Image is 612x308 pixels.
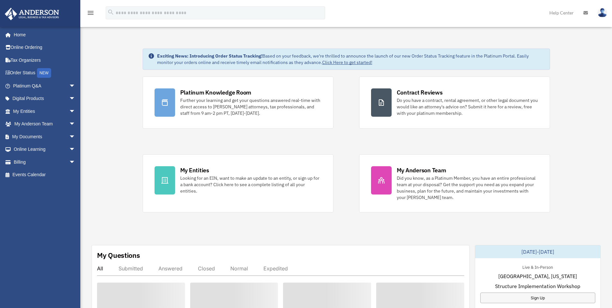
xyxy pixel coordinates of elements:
[397,175,538,201] div: Did you know, as a Platinum Member, you have an entire professional team at your disposal? Get th...
[87,9,94,17] i: menu
[4,67,85,80] a: Order StatusNEW
[180,88,252,96] div: Platinum Knowledge Room
[69,79,82,93] span: arrow_drop_down
[3,8,61,20] img: Anderson Advisors Platinum Portal
[598,8,607,17] img: User Pic
[263,265,288,272] div: Expedited
[4,79,85,92] a: Platinum Q&Aarrow_drop_down
[69,105,82,118] span: arrow_drop_down
[498,272,577,280] span: [GEOGRAPHIC_DATA], [US_STATE]
[37,68,51,78] div: NEW
[198,265,215,272] div: Closed
[69,143,82,156] span: arrow_drop_down
[495,282,580,290] span: Structure Implementation Workshop
[322,59,372,65] a: Click Here to get started!
[69,118,82,131] span: arrow_drop_down
[517,263,558,270] div: Live & In-Person
[97,250,140,260] div: My Questions
[69,130,82,143] span: arrow_drop_down
[97,265,103,272] div: All
[230,265,248,272] div: Normal
[397,88,443,96] div: Contract Reviews
[4,105,85,118] a: My Entitiesarrow_drop_down
[4,156,85,168] a: Billingarrow_drop_down
[69,92,82,105] span: arrow_drop_down
[180,166,209,174] div: My Entities
[359,154,550,213] a: My Anderson Team Did you know, as a Platinum Member, you have an entire professional team at your...
[69,156,82,169] span: arrow_drop_down
[158,265,182,272] div: Answered
[397,97,538,116] div: Do you have a contract, rental agreement, or other legal document you would like an attorney's ad...
[87,11,94,17] a: menu
[397,166,446,174] div: My Anderson Team
[119,265,143,272] div: Submitted
[143,77,333,129] a: Platinum Knowledge Room Further your learning and get your questions answered real-time with dire...
[180,97,322,116] div: Further your learning and get your questions answered real-time with direct access to [PERSON_NAM...
[157,53,262,59] strong: Exciting News: Introducing Order Status Tracking!
[475,245,600,258] div: [DATE]-[DATE]
[4,143,85,156] a: Online Learningarrow_drop_down
[157,53,545,66] div: Based on your feedback, we're thrilled to announce the launch of our new Order Status Tracking fe...
[4,28,82,41] a: Home
[107,9,114,16] i: search
[480,293,595,303] a: Sign Up
[4,92,85,105] a: Digital Productsarrow_drop_down
[4,41,85,54] a: Online Ordering
[4,54,85,67] a: Tax Organizers
[180,175,322,194] div: Looking for an EIN, want to make an update to an entity, or sign up for a bank account? Click her...
[143,154,333,213] a: My Entities Looking for an EIN, want to make an update to an entity, or sign up for a bank accoun...
[359,77,550,129] a: Contract Reviews Do you have a contract, rental agreement, or other legal document you would like...
[4,130,85,143] a: My Documentsarrow_drop_down
[4,168,85,181] a: Events Calendar
[4,118,85,131] a: My Anderson Teamarrow_drop_down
